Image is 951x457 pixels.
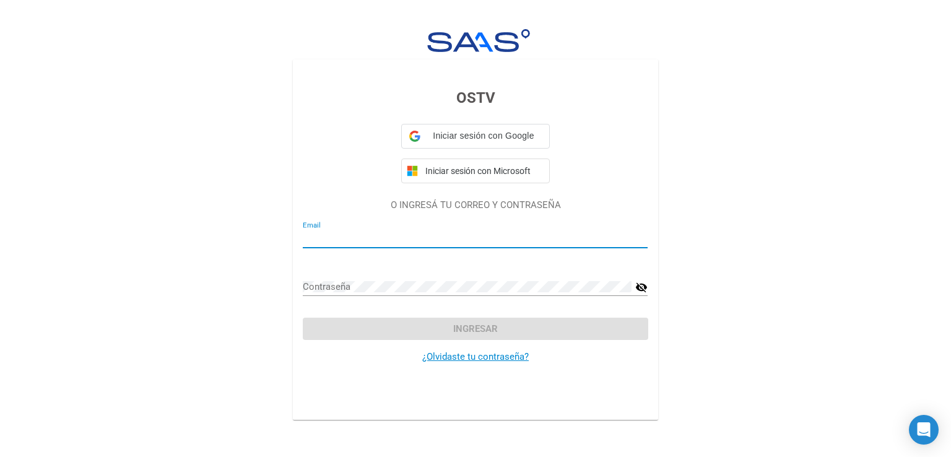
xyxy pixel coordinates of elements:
span: Iniciar sesión con Microsoft [423,166,544,176]
span: Iniciar sesión con Google [425,129,542,142]
button: Ingresar [303,318,648,340]
div: Open Intercom Messenger [909,415,939,445]
button: Iniciar sesión con Microsoft [401,159,550,183]
p: O INGRESÁ TU CORREO Y CONTRASEÑA [303,198,648,212]
h3: OSTV [303,87,648,109]
a: ¿Olvidaste tu contraseña? [422,351,529,362]
div: Iniciar sesión con Google [401,124,550,149]
span: Ingresar [453,323,498,334]
mat-icon: visibility_off [635,280,648,295]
